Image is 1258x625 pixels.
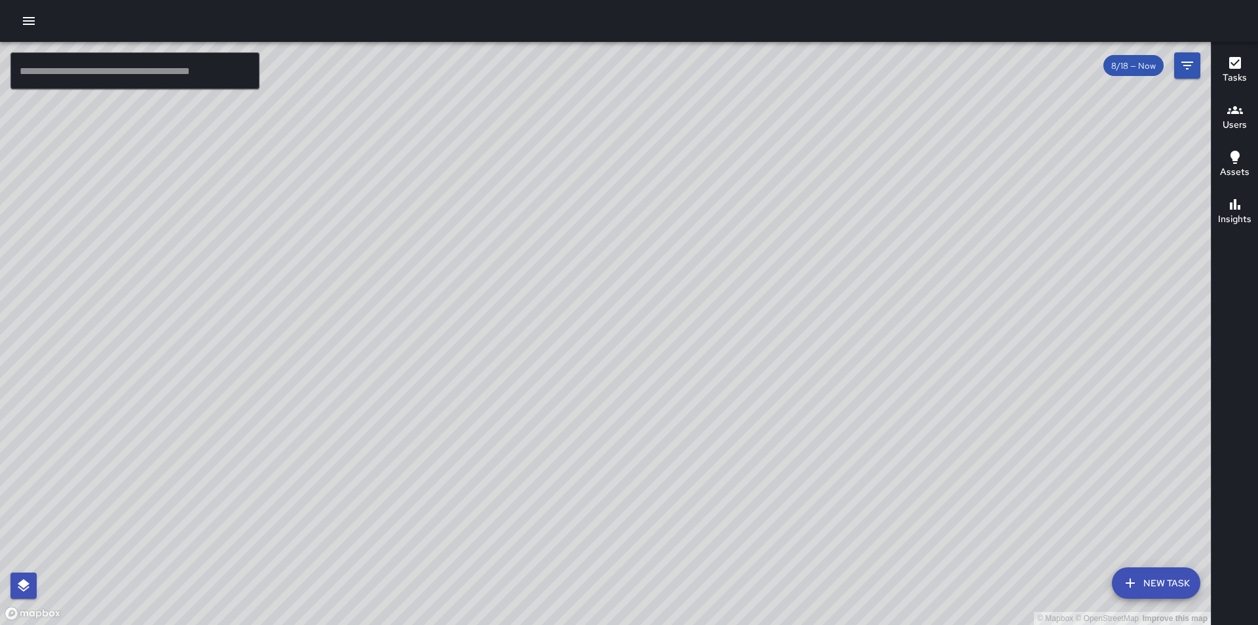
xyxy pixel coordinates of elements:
h6: Users [1223,118,1247,132]
button: Users [1211,94,1258,142]
h6: Insights [1218,212,1251,227]
h6: Tasks [1223,71,1247,85]
button: New Task [1112,567,1200,599]
button: Insights [1211,189,1258,236]
button: Assets [1211,142,1258,189]
button: Filters [1174,52,1200,79]
span: 8/18 — Now [1103,60,1164,71]
button: Tasks [1211,47,1258,94]
h6: Assets [1220,165,1249,180]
